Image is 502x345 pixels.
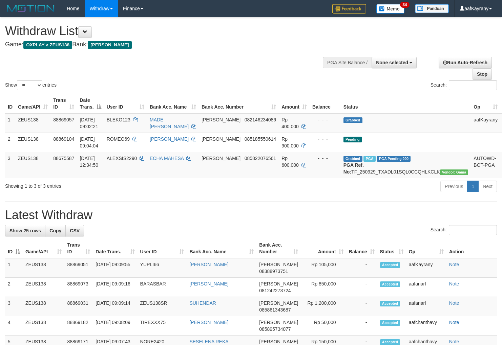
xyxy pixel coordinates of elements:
a: Run Auto-Refresh [439,57,492,68]
td: aafanarl [406,297,446,316]
td: 1 [5,113,15,133]
td: aafKayrany [406,258,446,278]
span: [DATE] 12:34:50 [80,156,98,168]
span: BLEKO123 [107,117,130,122]
td: 3 [5,152,15,178]
span: [PERSON_NAME] [202,136,240,142]
th: Bank Acc. Number: activate to sort column ascending [199,94,279,113]
td: [DATE] 09:09:55 [93,258,137,278]
b: PGA Ref. No: [343,162,364,175]
a: Previous [440,181,467,192]
span: Accepted [380,320,400,326]
span: Grabbed [343,117,362,123]
td: TF_250929_TXADL01SQL0CCQHLKCLK [341,152,471,178]
label: Search: [431,80,497,90]
div: - - - [312,155,338,162]
a: [PERSON_NAME] [189,320,228,325]
th: Bank Acc. Name: activate to sort column ascending [147,94,199,113]
span: Copy 081242273724 to clipboard [259,288,291,293]
a: Note [449,300,459,306]
a: CSV [65,225,84,236]
span: Marked by aafpengsreynich [363,156,375,162]
a: 1 [467,181,479,192]
th: ID [5,94,15,113]
select: Showentries [17,80,42,90]
th: Status [341,94,471,113]
td: ZEUS138 [23,278,64,297]
span: Copy 08388973751 to clipboard [259,269,288,274]
span: [PERSON_NAME] [259,262,298,267]
span: 88869104 [53,136,74,142]
span: [PERSON_NAME] [88,41,131,49]
th: User ID: activate to sort column ascending [104,94,147,113]
label: Search: [431,225,497,235]
span: Copy 085861343687 to clipboard [259,307,291,313]
td: 88869031 [64,297,93,316]
span: [PERSON_NAME] [202,156,240,161]
input: Search: [449,80,497,90]
td: 88869051 [64,258,93,278]
a: Copy [45,225,66,236]
td: ZEUS138SR [138,297,187,316]
a: Next [478,181,497,192]
a: [PERSON_NAME] [189,262,228,267]
td: 2 [5,133,15,152]
td: - [346,258,377,278]
td: [DATE] 09:09:16 [93,278,137,297]
span: ALEXSIS2290 [107,156,137,161]
td: YUPLI66 [138,258,187,278]
span: [PERSON_NAME] [259,300,298,306]
th: Bank Acc. Number: activate to sort column ascending [256,239,301,258]
td: aafKayrany [471,113,500,133]
span: [PERSON_NAME] [259,281,298,286]
td: ZEUS138 [15,152,50,178]
td: 1 [5,258,23,278]
th: Game/API: activate to sort column ascending [15,94,50,113]
span: Accepted [380,262,400,268]
h1: Latest Withdraw [5,208,497,222]
td: Rp 1,200,000 [301,297,346,316]
span: Copy 085822076561 to clipboard [245,156,276,161]
span: Vendor URL: https://trx31.1velocity.biz [440,169,468,175]
td: ZEUS138 [15,113,50,133]
th: Date Trans.: activate to sort column descending [77,94,104,113]
span: [DATE] 09:04:04 [80,136,98,148]
div: PGA Site Balance / [323,57,372,68]
span: 34 [400,2,409,8]
span: Rp 600.000 [281,156,299,168]
span: OXPLAY > ZEUS138 [23,41,72,49]
span: Rp 900.000 [281,136,299,148]
td: [DATE] 09:09:14 [93,297,137,316]
div: - - - [312,116,338,123]
td: Rp 50,000 [301,316,346,336]
th: Status: activate to sort column ascending [377,239,406,258]
td: aafanarl [406,278,446,297]
td: [DATE] 09:08:09 [93,316,137,336]
td: TIREXXX75 [138,316,187,336]
span: ROMEO69 [107,136,130,142]
th: Op: activate to sort column ascending [471,94,500,113]
button: None selected [372,57,417,68]
td: - [346,278,377,297]
a: [PERSON_NAME] [150,136,189,142]
a: Note [449,281,459,286]
span: Show 25 rows [9,228,41,233]
td: - [346,316,377,336]
th: Trans ID: activate to sort column ascending [50,94,77,113]
span: [PERSON_NAME] [202,117,240,122]
td: BARASBAR [138,278,187,297]
span: [DATE] 09:02:21 [80,117,98,129]
span: 88675587 [53,156,74,161]
span: PGA Pending [377,156,411,162]
th: Op: activate to sort column ascending [406,239,446,258]
th: Action [446,239,497,258]
td: ZEUS138 [23,258,64,278]
img: MOTION_logo.png [5,3,57,14]
a: [PERSON_NAME] [189,281,228,286]
h1: Withdraw List [5,24,328,38]
th: Amount: activate to sort column ascending [301,239,346,258]
span: Pending [343,137,362,142]
td: Rp 850,000 [301,278,346,297]
th: Trans ID: activate to sort column ascending [64,239,93,258]
td: ZEUS138 [15,133,50,152]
